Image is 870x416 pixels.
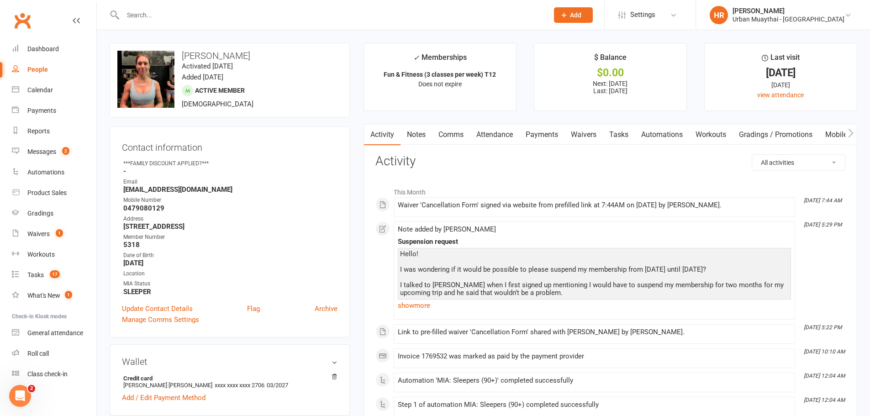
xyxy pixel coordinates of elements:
[122,357,337,367] h3: Wallet
[470,124,519,145] a: Attendance
[804,197,842,204] i: [DATE] 7:44 AM
[413,52,467,68] div: Memberships
[519,124,564,145] a: Payments
[27,148,56,155] div: Messages
[12,244,96,265] a: Workouts
[27,189,67,196] div: Product Sales
[123,159,337,168] div: ***FAMILY DISCOUNT APPLIED?***
[27,107,56,114] div: Payments
[804,324,842,331] i: [DATE] 5:22 PM
[27,292,60,299] div: What's New
[630,5,655,25] span: Settings
[554,7,593,23] button: Add
[195,87,245,94] span: Active member
[398,353,791,360] div: Invoice 1769532 was marked as paid by the payment provider
[804,373,845,379] i: [DATE] 12:04 AM
[123,233,337,242] div: Member Number
[123,185,337,194] strong: [EMAIL_ADDRESS][DOMAIN_NAME]
[123,178,337,186] div: Email
[123,196,337,205] div: Mobile Number
[398,401,791,409] div: Step 1 of automation MIA: Sleepers (90+) completed successfully
[123,204,337,212] strong: 0479080129
[543,80,678,95] p: Next: [DATE] Last: [DATE]
[123,269,337,278] div: Location
[12,142,96,162] a: Messages 2
[123,279,337,288] div: MIA Status
[122,374,337,390] li: [PERSON_NAME] [PERSON_NAME]
[123,222,337,231] strong: [STREET_ADDRESS]
[27,370,68,378] div: Class check-in
[122,303,193,314] a: Update Contact Details
[398,238,791,246] div: Suspension request
[398,201,791,209] div: Waiver 'Cancellation Form' signed via website from prefilled link at 7:44AM on [DATE] by [PERSON_...
[12,343,96,364] a: Roll call
[215,382,264,389] span: xxxx xxxx xxxx 2706
[122,314,199,325] a: Manage Comms Settings
[384,71,496,78] strong: Fun & Fitness (3 classes per week) T12
[117,51,342,61] h3: [PERSON_NAME]
[27,86,53,94] div: Calendar
[12,224,96,244] a: Waivers 1
[733,15,844,23] div: Urban Muaythai - [GEOGRAPHIC_DATA]
[570,11,581,19] span: Add
[413,53,419,62] i: ✓
[12,265,96,285] a: Tasks 17
[733,7,844,15] div: [PERSON_NAME]
[123,167,337,175] strong: -
[12,100,96,121] a: Payments
[398,377,791,384] div: Automation 'MIA: Sleepers (90+)' completed successfully
[432,124,470,145] a: Comms
[819,124,868,145] a: Mobile App
[247,303,260,314] a: Flag
[12,121,96,142] a: Reports
[27,169,64,176] div: Automations
[375,154,845,169] h3: Activity
[12,39,96,59] a: Dashboard
[12,59,96,80] a: People
[689,124,733,145] a: Workouts
[804,221,842,228] i: [DATE] 5:29 PM
[123,375,333,382] strong: Credit card
[713,80,849,90] div: [DATE]
[27,66,48,73] div: People
[757,91,804,99] a: view attendance
[123,241,337,249] strong: 5318
[27,210,53,217] div: Gradings
[12,162,96,183] a: Automations
[117,51,174,108] img: image1725961396.png
[123,259,337,267] strong: [DATE]
[50,270,60,278] span: 17
[56,229,63,237] span: 1
[27,350,49,357] div: Roll call
[12,203,96,224] a: Gradings
[603,124,635,145] a: Tasks
[733,124,819,145] a: Gradings / Promotions
[123,215,337,223] div: Address
[62,147,69,155] span: 2
[398,328,791,336] div: Link to pre-filled waiver 'Cancellation Form' shared with [PERSON_NAME] by [PERSON_NAME].
[182,73,223,81] time: Added [DATE]
[182,62,233,70] time: Activated [DATE]
[27,45,59,53] div: Dashboard
[27,230,50,237] div: Waivers
[12,80,96,100] a: Calendar
[364,124,401,145] a: Activity
[12,285,96,306] a: What's New1
[267,382,288,389] span: 03/2027
[27,251,55,258] div: Workouts
[594,52,627,68] div: $ Balance
[182,100,253,108] span: [DEMOGRAPHIC_DATA]
[11,9,34,32] a: Clubworx
[27,127,50,135] div: Reports
[28,385,35,392] span: 2
[123,288,337,296] strong: SLEEPER
[12,183,96,203] a: Product Sales
[401,124,432,145] a: Notes
[315,303,337,314] a: Archive
[120,9,542,21] input: Search...
[9,385,31,407] iframe: Intercom live chat
[543,68,678,78] div: $0.00
[65,291,72,299] span: 1
[398,226,791,233] div: Note added by [PERSON_NAME]
[12,323,96,343] a: General attendance kiosk mode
